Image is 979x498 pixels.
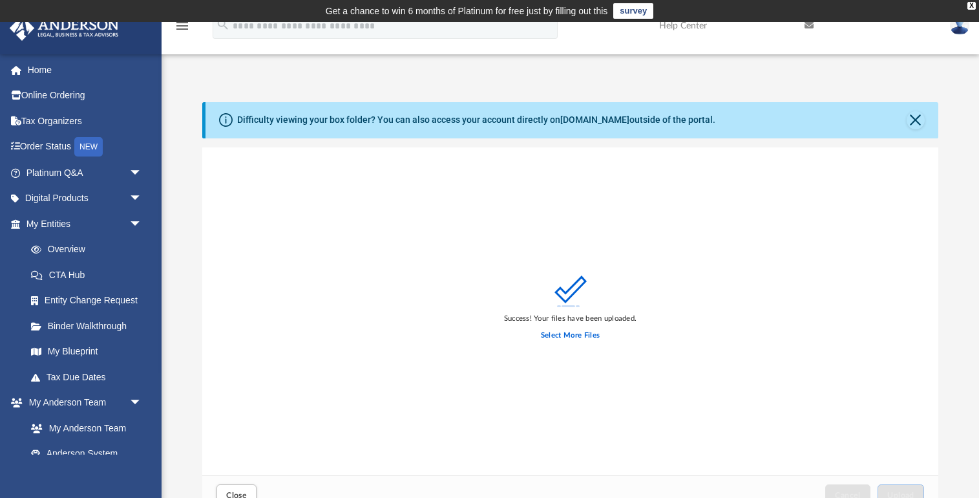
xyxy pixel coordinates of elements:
i: menu [174,18,190,34]
div: Get a chance to win 6 months of Platinum for free just by filling out this [326,3,608,19]
a: Overview [18,237,162,263]
a: CTA Hub [18,262,162,288]
button: Close [907,111,925,129]
a: My Anderson Team [18,415,149,441]
div: NEW [74,137,103,157]
a: survey [613,3,653,19]
span: arrow_drop_down [129,160,155,186]
a: Entity Change Request [18,288,162,314]
div: Difficulty viewing your box folder? You can also access your account directly on outside of the p... [237,113,715,127]
span: arrow_drop_down [129,186,155,212]
a: Order StatusNEW [9,134,162,160]
a: My Anderson Teamarrow_drop_down [9,390,155,416]
label: Select More Files [541,330,600,341]
a: Home [9,57,162,83]
a: Tax Due Dates [18,364,162,390]
div: close [967,2,976,10]
a: Digital Productsarrow_drop_down [9,186,162,211]
a: menu [174,25,190,34]
img: Anderson Advisors Platinum Portal [6,16,123,41]
span: arrow_drop_down [129,390,155,417]
div: grid [202,147,938,476]
a: Binder Walkthrough [18,313,162,339]
div: Success! Your files have been uploaded. [504,313,637,325]
a: Platinum Q&Aarrow_drop_down [9,160,162,186]
img: User Pic [950,16,969,35]
a: Tax Organizers [9,108,162,134]
a: Online Ordering [9,83,162,109]
a: My Blueprint [18,339,155,365]
a: My Entitiesarrow_drop_down [9,211,162,237]
a: [DOMAIN_NAME] [560,114,629,125]
span: arrow_drop_down [129,211,155,237]
a: Anderson System [18,441,155,467]
i: search [216,17,230,32]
